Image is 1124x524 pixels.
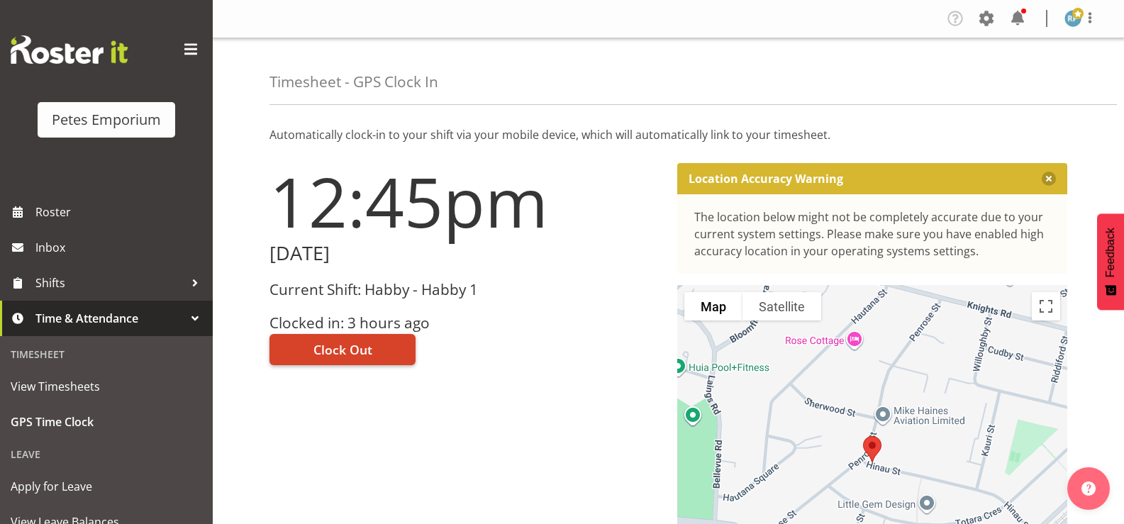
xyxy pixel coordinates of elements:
span: GPS Time Clock [11,411,202,433]
img: reina-puketapu721.jpg [1064,10,1081,27]
h2: [DATE] [269,243,660,264]
p: Automatically clock-in to your shift via your mobile device, which will automatically link to you... [269,126,1067,143]
span: Clock Out [313,340,372,359]
a: Apply for Leave [4,469,209,504]
a: View Timesheets [4,369,209,404]
a: GPS Time Clock [4,404,209,440]
h3: Clocked in: 3 hours ago [269,315,660,331]
div: Timesheet [4,340,209,369]
span: Roster [35,201,206,223]
div: Petes Emporium [52,109,161,130]
h4: Timesheet - GPS Clock In [269,74,438,90]
h1: 12:45pm [269,163,660,240]
span: Feedback [1104,228,1117,277]
button: Clock Out [269,334,416,365]
span: Apply for Leave [11,476,202,497]
span: Inbox [35,237,206,258]
img: Rosterit website logo [11,35,128,64]
span: Shifts [35,272,184,294]
span: View Timesheets [11,376,202,397]
div: The location below might not be completely accurate due to your current system settings. Please m... [694,208,1051,260]
p: Location Accuracy Warning [689,172,843,186]
button: Toggle fullscreen view [1032,292,1060,320]
button: Show street map [684,292,742,320]
button: Show satellite imagery [742,292,821,320]
button: Feedback - Show survey [1097,213,1124,310]
div: Leave [4,440,209,469]
span: Time & Attendance [35,308,184,329]
button: Close message [1042,172,1056,186]
img: help-xxl-2.png [1081,481,1096,496]
h3: Current Shift: Habby - Habby 1 [269,281,660,298]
